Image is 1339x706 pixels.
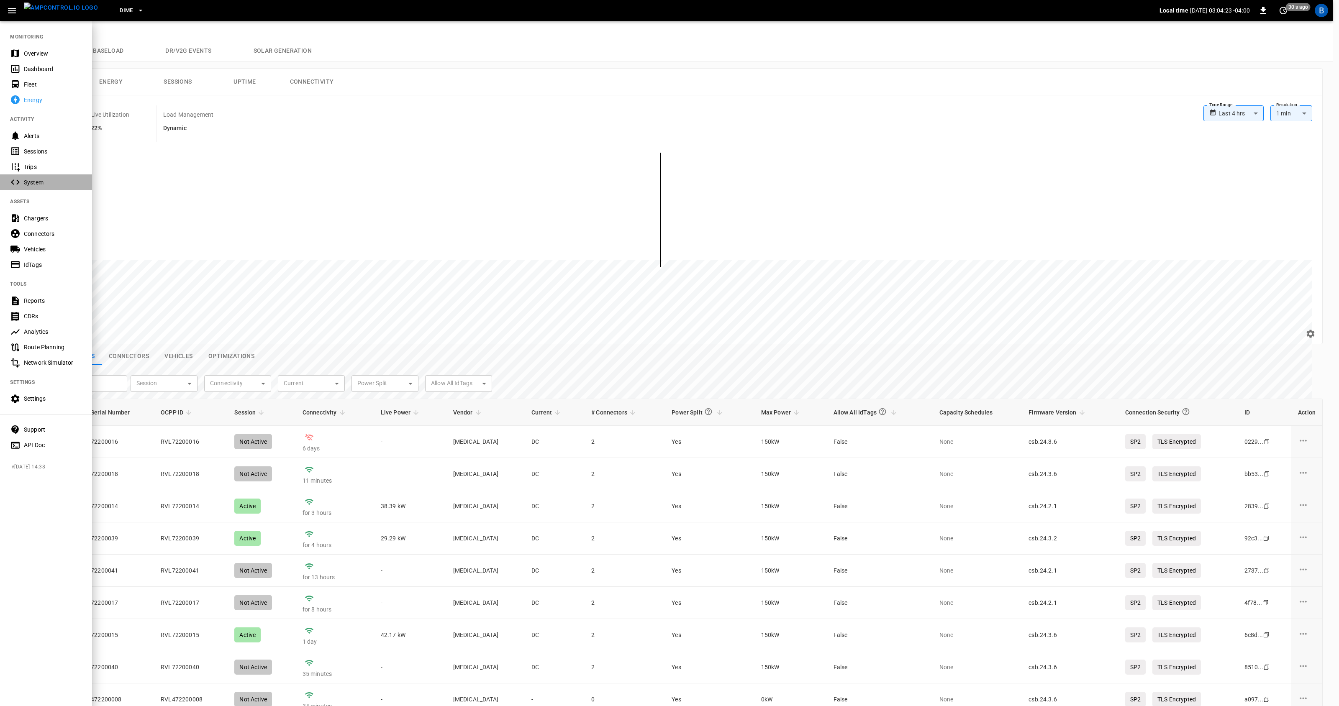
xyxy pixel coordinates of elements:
[12,463,85,471] span: v [DATE] 14:38
[1190,6,1250,15] p: [DATE] 03:04:23 -04:00
[24,312,82,320] div: CDRs
[24,245,82,253] div: Vehicles
[1159,6,1188,15] p: Local time
[24,441,82,449] div: API Doc
[24,230,82,238] div: Connectors
[24,425,82,434] div: Support
[24,3,98,13] img: ampcontrol.io logo
[24,147,82,156] div: Sessions
[24,96,82,104] div: Energy
[24,163,82,171] div: Trips
[24,394,82,403] div: Settings
[24,178,82,187] div: System
[24,49,82,58] div: Overview
[120,6,133,15] span: Dime
[24,261,82,269] div: IdTags
[24,132,82,140] div: Alerts
[1315,4,1328,17] div: profile-icon
[24,80,82,89] div: Fleet
[1286,3,1311,11] span: 30 s ago
[24,327,82,336] div: Analytics
[1277,4,1290,17] button: set refresh interval
[24,65,82,73] div: Dashboard
[24,214,82,223] div: Chargers
[24,343,82,351] div: Route Planning
[24,358,82,367] div: Network Simulator
[24,297,82,305] div: Reports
